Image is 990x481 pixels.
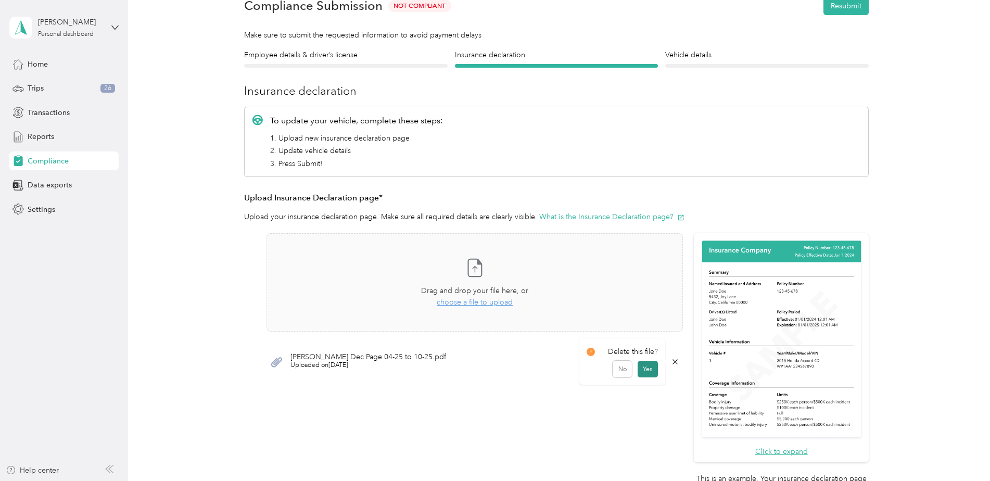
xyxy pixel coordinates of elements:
span: Transactions [28,107,70,118]
span: [PERSON_NAME] Dec Page 04-25 to 10-25.pdf [290,353,446,361]
button: Help center [6,465,59,476]
li: 2. Update vehicle details [270,145,443,156]
span: choose a file to upload [437,298,513,307]
h4: Vehicle details [665,49,869,60]
span: Reports [28,131,54,142]
p: Upload your insurance declaration page. Make sure all required details are clearly visible. [244,211,869,222]
div: Personal dashboard [38,31,94,37]
span: Drag and drop your file here, or [421,286,528,295]
h3: Upload Insurance Declaration page* [244,192,869,205]
button: Click to expand [755,446,808,457]
div: Make sure to submit the requested information to avoid payment delays [244,30,869,41]
span: Compliance [28,156,69,167]
h4: Insurance declaration [455,49,658,60]
button: What is the Insurance Declaration page? [539,211,684,222]
img: Sample insurance declaration [700,239,864,440]
h3: Insurance declaration [244,82,869,99]
span: Uploaded on [DATE] [290,361,446,370]
button: Yes [638,361,658,377]
span: Trips [28,83,44,94]
span: Data exports [28,180,72,191]
p: To update your vehicle, complete these steps: [270,115,443,127]
button: No [613,361,632,377]
div: Delete this file? [587,346,658,357]
li: 1. Upload new insurance declaration page [270,133,443,144]
span: Drag and drop your file here, orchoose a file to upload [267,234,682,331]
span: Settings [28,204,55,215]
span: 26 [100,84,115,93]
span: Home [28,59,48,70]
li: 3. Press Submit! [270,158,443,169]
iframe: Everlance-gr Chat Button Frame [932,423,990,481]
div: [PERSON_NAME] [38,17,103,28]
h4: Employee details & driver’s license [244,49,448,60]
